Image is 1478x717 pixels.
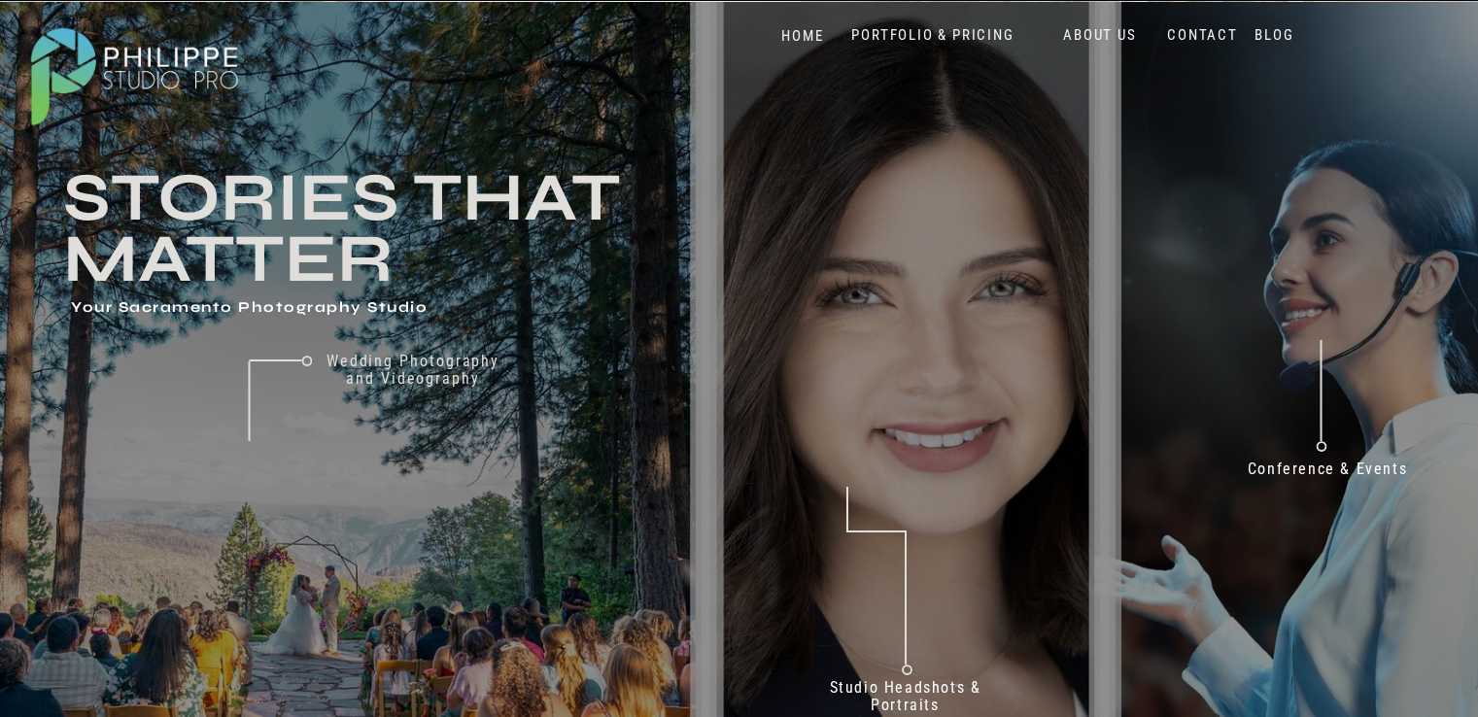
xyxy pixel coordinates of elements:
a: CONTACT [1163,26,1243,45]
a: PORTFOLIO & PRICING [844,26,1022,45]
a: HOME [762,27,844,46]
a: Wedding Photography and Videography [312,353,514,405]
a: BLOG [1251,26,1299,45]
a: Conference & Events [1234,461,1421,487]
h2: Don't just take our word for it [767,466,1328,654]
h1: Your Sacramento Photography Studio [71,299,606,319]
a: ABOUT US [1059,26,1142,45]
h3: Stories that Matter [63,167,847,286]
